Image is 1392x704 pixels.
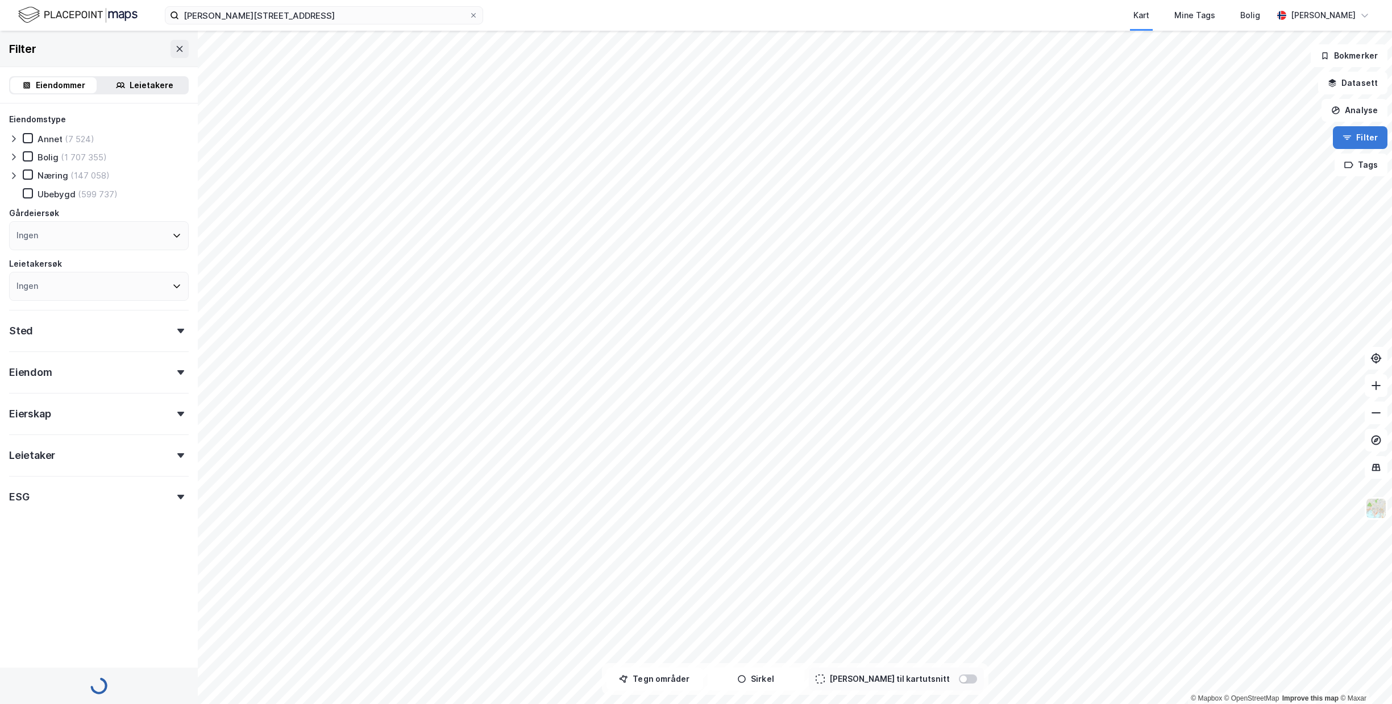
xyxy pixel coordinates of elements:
div: Leietakere [130,78,173,92]
div: (1 707 355) [61,152,107,163]
div: Filter [9,40,36,58]
div: Eiendommer [36,78,85,92]
button: Filter [1333,126,1387,149]
div: Mine Tags [1174,9,1215,22]
div: Eierskap [9,407,51,421]
a: Improve this map [1282,694,1339,702]
div: Kart [1133,9,1149,22]
div: Annet [38,134,63,144]
div: Gårdeiersøk [9,206,59,220]
div: (7 524) [65,134,94,144]
div: Ubebygd [38,189,76,200]
iframe: Chat Widget [1335,649,1392,704]
button: Datasett [1318,72,1387,94]
button: Sirkel [708,668,804,690]
div: Bolig [38,152,59,163]
div: Eiendom [9,366,52,379]
img: Z [1365,498,1387,519]
img: spinner.a6d8c91a73a9ac5275cf975e30b51cfb.svg [90,677,108,695]
a: Mapbox [1191,694,1222,702]
input: Søk på adresse, matrikkel, gårdeiere, leietakere eller personer [179,7,469,24]
div: Ingen [16,229,38,242]
div: Næring [38,170,68,181]
button: Analyse [1322,99,1387,122]
img: logo.f888ab2527a4732fd821a326f86c7f29.svg [18,5,138,25]
div: (599 737) [78,189,118,200]
div: (147 058) [70,170,110,181]
div: Leietaker [9,449,55,462]
div: Sted [9,324,33,338]
div: Eiendomstype [9,113,66,126]
div: Ingen [16,279,38,293]
div: Bolig [1240,9,1260,22]
button: Tags [1335,154,1387,176]
button: Bokmerker [1311,44,1387,67]
div: [PERSON_NAME] til kartutsnitt [829,672,950,686]
div: ESG [9,490,29,504]
div: [PERSON_NAME] [1291,9,1356,22]
button: Tegn områder [606,668,703,690]
div: Kontrollprogram for chat [1335,649,1392,704]
div: Leietakersøk [9,257,62,271]
a: OpenStreetMap [1224,694,1279,702]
